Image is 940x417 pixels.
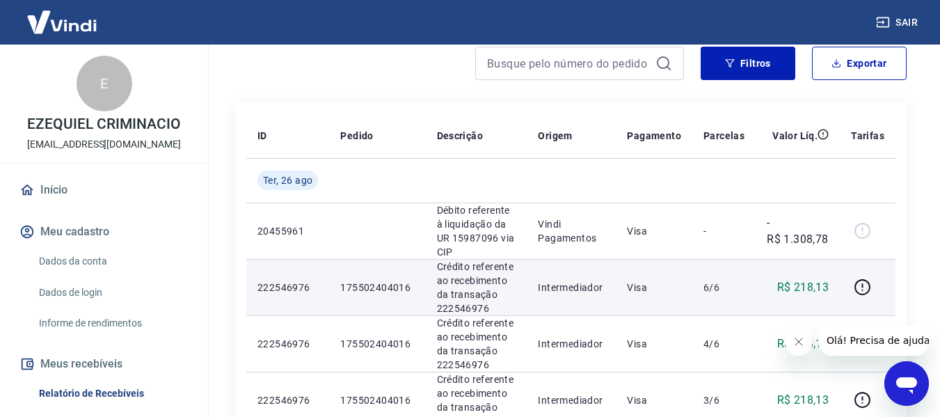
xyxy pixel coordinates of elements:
a: Dados da conta [33,247,191,276]
p: [EMAIL_ADDRESS][DOMAIN_NAME] [27,137,181,152]
p: 222546976 [257,393,318,407]
img: Vindi [17,1,107,43]
p: Intermediador [538,281,605,294]
p: Visa [627,337,681,351]
p: 3/6 [703,393,744,407]
p: 20455961 [257,224,318,238]
p: 6/6 [703,281,744,294]
button: Sair [873,10,923,36]
p: Visa [627,224,681,238]
a: Dados de login [33,278,191,307]
p: Pagamento [627,129,681,143]
button: Filtros [701,47,795,80]
p: - [703,224,744,238]
p: Valor Líq. [772,129,818,143]
p: Visa [627,393,681,407]
button: Exportar [812,47,907,80]
p: ID [257,129,267,143]
p: 222546976 [257,281,318,294]
a: Relatório de Recebíveis [33,379,191,408]
p: Descrição [437,129,484,143]
button: Meus recebíveis [17,349,191,379]
a: Informe de rendimentos [33,309,191,338]
span: Olá! Precisa de ajuda? [8,10,117,21]
p: R$ 218,13 [777,279,829,296]
button: Meu cadastro [17,217,191,247]
iframe: Mensagem da empresa [818,325,929,356]
input: Busque pelo número do pedido [487,53,650,74]
iframe: Fechar mensagem [785,328,813,356]
p: 4/6 [703,337,744,351]
div: E [77,56,132,111]
p: Parcelas [703,129,744,143]
iframe: Botão para abrir a janela de mensagens [884,361,929,406]
a: Início [17,175,191,205]
p: Tarifas [851,129,884,143]
p: 175502404016 [340,281,414,294]
p: 222546976 [257,337,318,351]
p: Crédito referente ao recebimento da transação 222546976 [437,260,516,315]
p: 175502404016 [340,393,414,407]
p: Intermediador [538,393,605,407]
p: Visa [627,281,681,294]
p: Vindi Pagamentos [538,217,605,245]
p: -R$ 1.308,78 [767,214,829,248]
p: R$ 218,13 [777,336,829,352]
span: Ter, 26 ago [263,173,312,187]
p: Crédito referente ao recebimento da transação 222546976 [437,316,516,372]
p: Pedido [340,129,373,143]
p: Origem [538,129,572,143]
p: EZEQUIEL CRIMINACIO [27,117,180,132]
p: R$ 218,13 [777,392,829,409]
p: Débito referente à liquidação da UR 15987096 via CIP [437,203,516,259]
p: Intermediador [538,337,605,351]
p: 175502404016 [340,337,414,351]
